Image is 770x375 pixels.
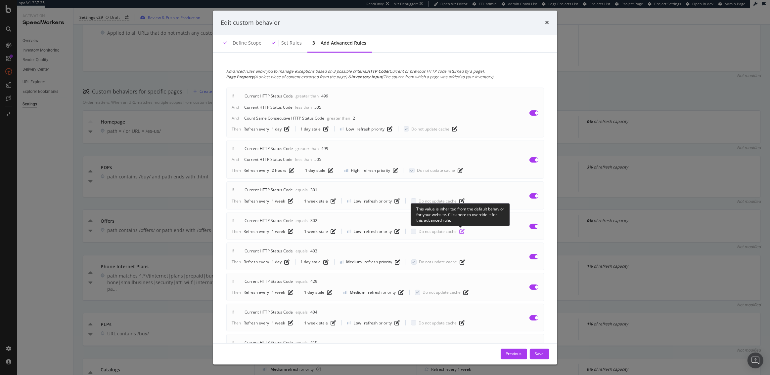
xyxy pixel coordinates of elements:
[315,104,322,110] div: 505
[747,353,763,368] div: Open Intercom Messenger
[316,290,325,295] div: stale
[245,309,293,315] div: Current HTTP Status Code
[311,218,318,223] div: 302
[343,291,347,294] img: j32suk7ufU7viAAAAAElFTkSuQmCC
[354,320,362,326] div: Low
[416,206,504,223] div: This value is inherited from the default behavior for your website. Click here to override it for...
[321,40,367,47] div: Add advanced rules
[327,290,333,295] div: pen-to-square
[296,218,308,223] div: Equals
[460,259,465,265] div: pen-to-square
[324,127,329,132] div: pen-to-square
[340,260,344,264] img: j32suk7ufU7viAAAAAElFTkSuQmCC
[296,187,308,193] div: Equals
[232,94,234,99] div: If
[324,259,329,265] div: pen-to-square
[288,199,294,204] div: pen-to-square
[419,320,457,326] span: Do not update cache
[232,290,241,295] div: Then
[344,169,348,172] img: cRr4yx4cyByr8BeLxltRlzBPIAAAAAElFTkSuQmCC
[312,259,321,265] div: stale
[232,320,241,326] div: Then
[530,349,549,359] button: Save
[354,229,362,234] div: Low
[285,259,290,265] div: pen-to-square
[351,74,383,80] b: Inventory Input
[506,351,522,356] div: Previous
[233,40,262,47] div: Define scope
[395,320,400,326] div: pen-to-square
[232,146,234,152] div: If
[311,279,318,284] div: 429
[245,248,293,254] div: Current HTTP Status Code
[311,340,318,345] div: 410
[296,146,319,152] div: Greater than
[545,19,549,27] div: times
[232,229,241,234] div: Then
[272,168,287,173] div: 2 hours
[296,279,308,284] div: Equals
[331,199,336,204] div: pen-to-square
[232,115,239,121] div: And
[288,320,294,326] div: pen-to-square
[304,320,318,326] div: 1 week
[232,259,241,265] div: Then
[364,320,392,326] div: refresh priority
[311,187,318,193] div: 301
[387,127,393,132] div: pen-to-square
[289,168,294,173] div: pen-to-square
[244,259,269,265] div: Refresh every
[340,128,344,131] img: Yo1DZTjnOBfEZTkXj00cav03WZSR3qnEnDcAAAAASUVORK5CYII=
[232,279,234,284] div: If
[245,218,293,223] div: Current HTTP Status Code
[328,168,334,173] div: pen-to-square
[452,127,458,132] div: pen-to-square
[395,259,400,265] div: pen-to-square
[244,320,269,326] div: Refresh every
[272,198,286,204] div: 1 week
[232,218,234,223] div: If
[319,198,328,204] div: stale
[351,168,360,173] div: High
[221,19,280,27] div: Edit custom behavior
[226,74,254,80] b: Page Property
[501,349,527,359] button: Previous
[331,229,336,234] div: pen-to-square
[232,187,234,193] div: If
[317,168,326,173] div: stale
[245,279,293,284] div: Current HTTP Status Code
[313,40,315,47] div: 3
[347,321,351,325] img: Yo1DZTjnOBfEZTkXj00cav03WZSR3qnEnDcAAAAASUVORK5CYII=
[285,127,290,132] div: pen-to-square
[322,94,329,99] div: 499
[350,290,366,295] div: Medium
[301,259,311,265] div: 1 day
[245,187,293,193] div: Current HTTP Status Code
[226,69,544,80] div: Advanced rules allow you to manage exceptions based on 3 possible criteria: (Current or previous ...
[288,229,294,234] div: pen-to-square
[245,115,325,121] div: Count Same Consecutive HTTP Status Code
[245,157,293,163] div: Current HTTP Status Code
[395,199,400,204] div: pen-to-square
[282,40,302,47] div: Set rules
[364,229,392,234] div: refresh priority
[244,290,269,295] div: Refresh every
[331,320,336,326] div: pen-to-square
[296,340,308,345] div: Equals
[393,168,398,173] div: pen-to-square
[295,157,312,163] div: Less than
[399,290,404,295] div: pen-to-square
[244,229,269,234] div: Refresh every
[232,248,234,254] div: If
[272,320,286,326] div: 1 week
[244,126,269,132] div: Refresh every
[296,248,308,254] div: Equals
[232,126,241,132] div: Then
[304,198,318,204] div: 1 week
[353,115,355,121] div: 2
[357,126,385,132] div: refresh priority
[245,94,293,99] div: Current HTTP Status Code
[347,230,351,233] img: Yo1DZTjnOBfEZTkXj00cav03WZSR3qnEnDcAAAAASUVORK5CYII=
[346,126,354,132] div: Low
[354,198,362,204] div: Low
